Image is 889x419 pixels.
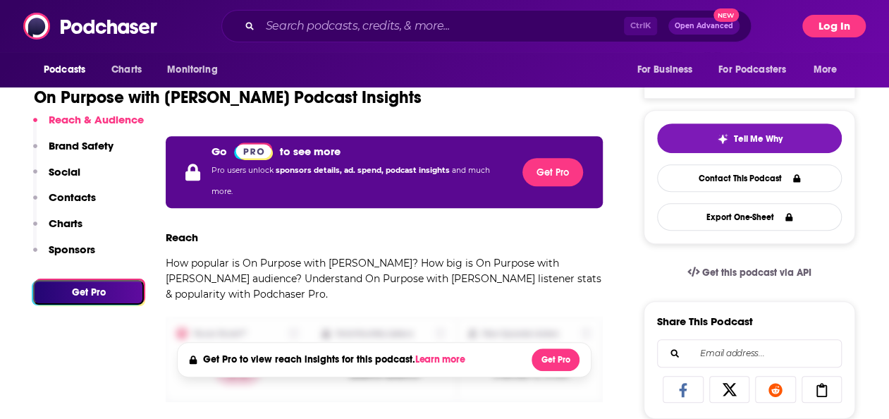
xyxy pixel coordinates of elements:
button: open menu [627,56,710,83]
img: tell me why sparkle [717,133,728,145]
a: Share on X/Twitter [709,376,750,403]
p: Reach & Audience [49,113,144,126]
button: Brand Safety [33,139,114,165]
div: Search podcasts, credits, & more... [221,10,752,42]
button: open menu [804,56,855,83]
input: Search podcasts, credits, & more... [260,15,624,37]
a: Share on Reddit [755,376,796,403]
span: Get this podcast via API [702,267,811,279]
button: open menu [157,56,235,83]
h1: On Purpose with [PERSON_NAME] Podcast Insights [34,87,422,108]
button: Open AdvancedNew [668,18,740,35]
button: Social [33,165,80,191]
span: Podcasts [44,60,85,80]
p: Pro users unlock and much more. [211,160,511,202]
h3: Share This Podcast [657,315,753,328]
button: Get Pro [522,158,583,186]
a: Share on Facebook [663,376,704,403]
button: Export One-Sheet [657,203,842,231]
button: Get Pro [33,280,144,305]
p: Social [49,165,80,178]
button: Contacts [33,190,96,217]
span: Open Advanced [675,23,733,30]
button: open menu [34,56,104,83]
img: Podchaser - Follow, Share and Rate Podcasts [23,13,159,40]
button: Log In [802,15,866,37]
button: Reach & Audience [33,113,144,139]
span: Tell Me Why [734,133,783,145]
a: Get this podcast via API [676,255,823,290]
button: tell me why sparkleTell Me Why [657,123,842,153]
p: How popular is On Purpose with [PERSON_NAME]? How big is On Purpose with [PERSON_NAME] audience? ... [166,255,603,302]
p: to see more [280,145,341,158]
span: For Podcasters [718,60,786,80]
span: More [814,60,838,80]
a: Contact This Podcast [657,164,842,192]
p: Go [211,145,227,158]
span: For Business [637,60,692,80]
img: Podchaser Pro [234,142,273,160]
button: Learn more [415,354,469,365]
button: Charts [33,217,82,243]
span: New [713,8,739,22]
a: Copy Link [802,376,842,403]
span: sponsors details, ad. spend, podcast insights [276,166,452,175]
p: Contacts [49,190,96,204]
p: Charts [49,217,82,230]
h3: Reach [166,231,198,244]
p: Sponsors [49,243,95,256]
input: Email address... [669,340,830,367]
button: Sponsors [33,243,95,269]
div: Search followers [657,339,842,368]
a: Pro website [234,142,273,160]
span: Ctrl K [624,17,657,35]
p: Brand Safety [49,139,114,152]
button: open menu [709,56,807,83]
span: Charts [111,60,142,80]
h4: Get Pro to view reach insights for this podcast. [203,353,469,365]
button: Get Pro [532,348,580,371]
span: Monitoring [167,60,217,80]
a: Charts [102,56,150,83]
